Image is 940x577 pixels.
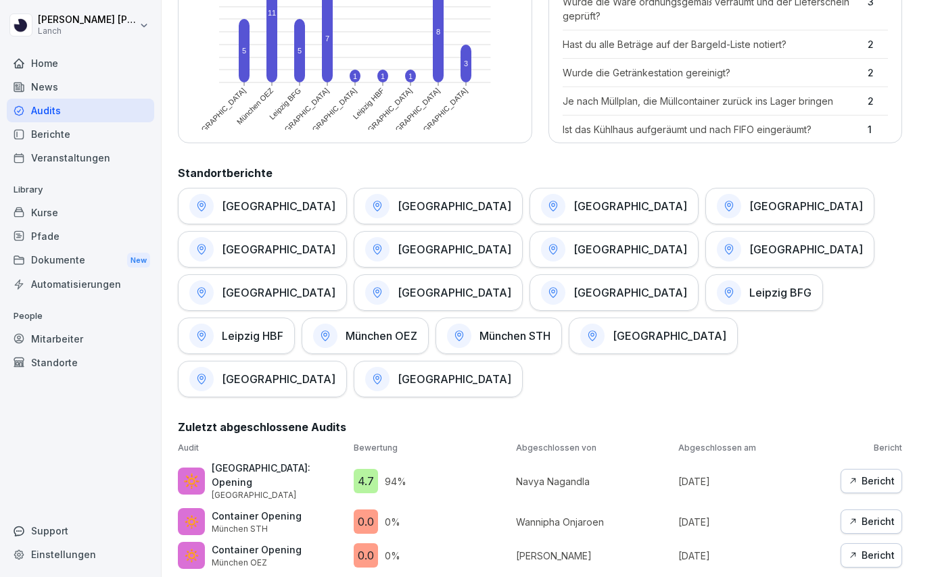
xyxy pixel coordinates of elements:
[127,253,150,268] div: New
[398,243,511,256] h1: [GEOGRAPHIC_DATA]
[7,519,154,543] div: Support
[705,274,823,311] a: Leipzig BFG
[7,248,154,273] a: DokumenteNew
[868,66,888,80] p: 2
[178,231,347,268] a: [GEOGRAPHIC_DATA]
[530,231,699,268] a: [GEOGRAPHIC_DATA]
[38,26,137,36] p: Lanch
[354,274,523,311] a: [GEOGRAPHIC_DATA]
[408,86,469,146] text: [GEOGRAPHIC_DATA]
[222,372,335,386] h1: [GEOGRAPHIC_DATA]
[848,514,895,529] div: Bericht
[563,66,862,80] p: Wurde die Getränkestation gereinigt?
[7,305,154,327] p: People
[187,86,247,146] text: [GEOGRAPHIC_DATA]
[563,122,862,136] p: Ist das Kühlhaus aufgeräumt und nach FIFO eingeräumt?
[841,442,902,454] p: Bericht
[7,224,154,248] a: Pfade
[212,509,302,523] p: Container Opening
[7,51,154,75] a: Home
[479,329,550,343] h1: München STH
[398,286,511,299] h1: [GEOGRAPHIC_DATA]
[183,471,200,491] p: 🔆
[212,557,302,569] p: München OEZ
[7,201,154,224] a: Kurse
[848,548,895,563] div: Bericht
[848,474,895,488] div: Bericht
[705,231,874,268] a: [GEOGRAPHIC_DATA]
[302,318,429,354] a: München OEZ
[563,37,862,51] p: Hast du alle Beträge auf der Bargeld-Liste notiert?
[7,272,154,296] div: Automatisierungen
[516,549,672,563] p: [PERSON_NAME]
[516,474,672,488] p: Navya Nagandla
[613,329,726,343] h1: [GEOGRAPHIC_DATA]
[573,199,687,213] h1: [GEOGRAPHIC_DATA]
[7,248,154,273] div: Dokumente
[178,274,347,311] a: [GEOGRAPHIC_DATA]
[398,372,511,386] h1: [GEOGRAPHIC_DATA]
[222,286,335,299] h1: [GEOGRAPHIC_DATA]
[38,14,137,26] p: [PERSON_NAME] [PERSON_NAME]
[385,515,400,529] p: 0 %
[749,286,812,299] h1: Leipzig BFG
[841,543,902,568] button: Bericht
[678,515,834,529] p: [DATE]
[7,122,154,146] a: Berichte
[222,199,335,213] h1: [GEOGRAPHIC_DATA]
[222,329,283,343] h1: Leipzig HBF
[178,188,347,224] a: [GEOGRAPHIC_DATA]
[385,549,400,563] p: 0 %
[530,188,699,224] a: [GEOGRAPHIC_DATA]
[7,179,154,201] p: Library
[346,329,417,343] h1: München OEZ
[705,188,874,224] a: [GEOGRAPHIC_DATA]
[569,318,738,354] a: [GEOGRAPHIC_DATA]
[385,474,406,488] p: 94 %
[436,318,562,354] a: München STH
[354,469,378,493] div: 4.7
[354,442,509,454] p: Bewertung
[212,523,302,535] p: München STH
[183,545,200,566] p: 🔅
[270,86,330,146] text: [GEOGRAPHIC_DATA]
[222,243,335,256] h1: [GEOGRAPHIC_DATA]
[212,461,347,489] p: [GEOGRAPHIC_DATA]: Opening
[178,361,347,397] a: [GEOGRAPHIC_DATA]
[573,243,687,256] h1: [GEOGRAPHIC_DATA]
[7,351,154,374] a: Standorte
[7,327,154,351] a: Mitarbeiter
[235,86,275,126] text: München OEZ
[7,146,154,170] a: Veranstaltungen
[398,199,511,213] h1: [GEOGRAPHIC_DATA]
[678,442,834,454] p: Abgeschlossen am
[678,549,834,563] p: [DATE]
[573,286,687,299] h1: [GEOGRAPHIC_DATA]
[516,515,672,529] p: Wannipha Onjaroen
[7,99,154,122] a: Audits
[183,511,200,532] p: 🔅
[354,188,523,224] a: [GEOGRAPHIC_DATA]
[749,243,863,256] h1: [GEOGRAPHIC_DATA]
[354,509,378,534] div: 0.0
[178,165,902,181] h2: Standortberichte
[212,489,347,501] p: [GEOGRAPHIC_DATA]
[178,419,902,435] h2: Zuletzt abgeschlossene Audits
[7,75,154,99] a: News
[354,231,523,268] a: [GEOGRAPHIC_DATA]
[7,543,154,566] a: Einstellungen
[868,37,888,51] p: 2
[178,442,347,454] p: Audit
[841,469,902,493] a: Bericht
